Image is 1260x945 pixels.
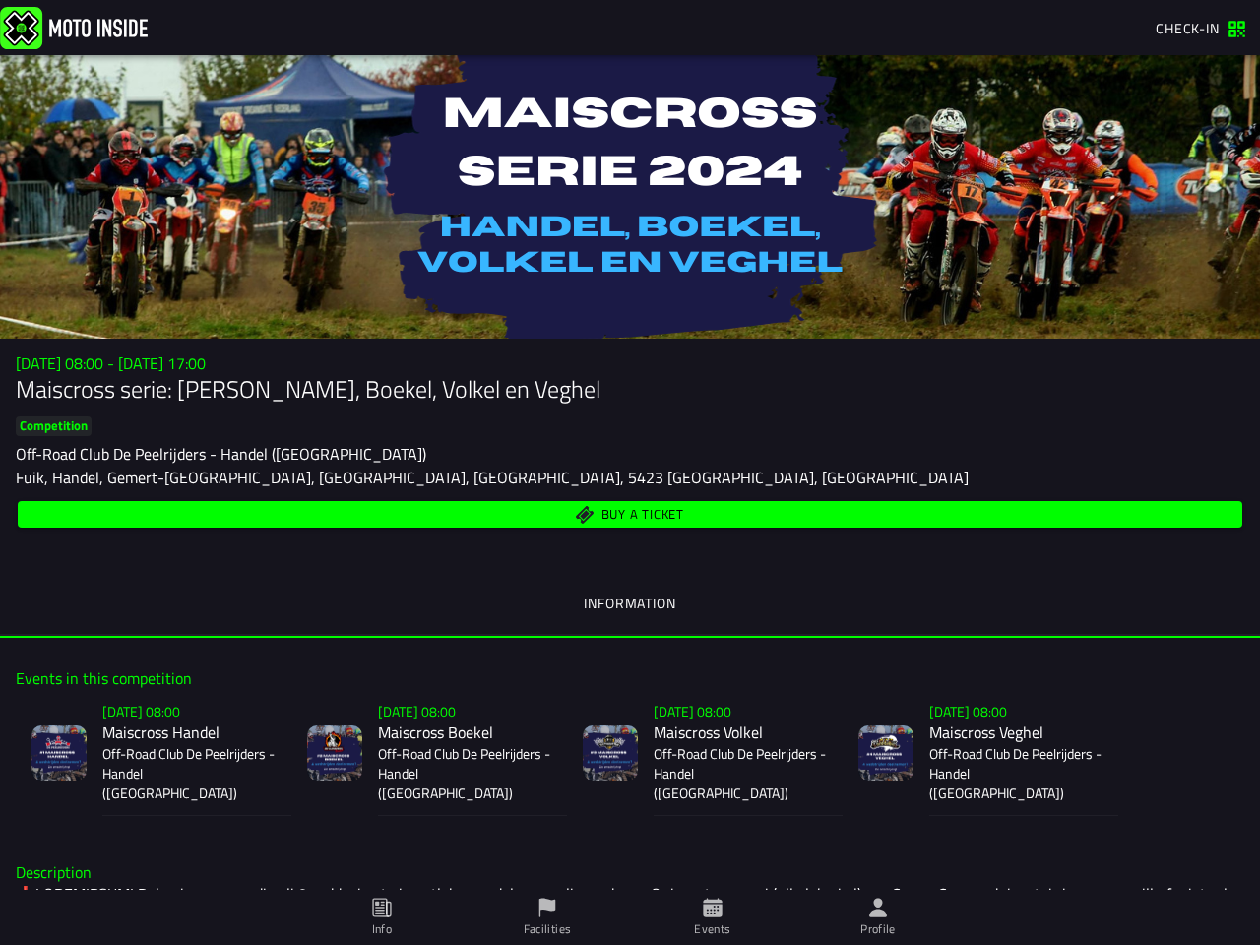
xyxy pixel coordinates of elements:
ion-label: Facilities [524,920,572,938]
ion-text: Competition [20,415,88,435]
h2: Maiscross Volkel [654,724,827,742]
ion-text: [DATE] 08:00 [378,701,456,722]
span: Check-in [1156,18,1220,38]
p: Off-Road Club De Peelrijders - Handel ([GEOGRAPHIC_DATA]) [654,744,827,803]
h2: Maiscross Handel [102,724,276,742]
ion-text: [DATE] 08:00 [654,701,731,722]
h3: Description [16,863,1244,882]
ion-label: Events [694,920,730,938]
ion-text: [DATE] 08:00 [929,701,1007,722]
img: event-image [858,724,913,780]
span: Buy a ticket [601,508,684,521]
a: Check-in [1146,11,1256,44]
ion-text: Off-Road Club De Peelrijders - Handel ([GEOGRAPHIC_DATA]) [16,442,426,466]
h3: Events in this competition [16,669,1244,688]
h2: Maiscross Veghel [929,724,1102,742]
p: Off-Road Club De Peelrijders - Handel ([GEOGRAPHIC_DATA]) [378,744,551,803]
ion-text: [DATE] 08:00 [102,701,180,722]
h2: Maiscross Boekel [378,724,551,742]
img: event-image [31,724,87,780]
h3: [DATE] 08:00 - [DATE] 17:00 [16,354,1244,373]
img: event-image [307,724,362,780]
p: Off-Road Club De Peelrijders - Handel ([GEOGRAPHIC_DATA]) [929,744,1102,803]
h1: Maiscross serie: [PERSON_NAME], Boekel, Volkel en Veghel [16,373,1244,405]
ion-label: Info [372,920,392,938]
ion-text: Fuik, Handel, Gemert-[GEOGRAPHIC_DATA], [GEOGRAPHIC_DATA], [GEOGRAPHIC_DATA], 5423 [GEOGRAPHIC_DA... [16,466,969,489]
ion-label: Profile [860,920,896,938]
img: event-image [583,724,638,780]
p: Off-Road Club De Peelrijders - Handel ([GEOGRAPHIC_DATA]) [102,744,276,803]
